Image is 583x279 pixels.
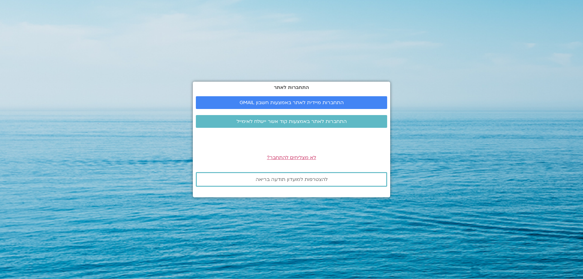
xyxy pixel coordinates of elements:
span: התחברות מיידית לאתר באמצעות חשבון GMAIL [240,100,344,105]
a: לא מצליחים להתחבר? [267,154,316,161]
a: התחברות מיידית לאתר באמצעות חשבון GMAIL [196,96,387,109]
span: התחברות לאתר באמצעות קוד אשר יישלח לאימייל [237,119,347,124]
span: להצטרפות למועדון תודעה בריאה [256,177,328,182]
h2: התחברות לאתר [196,85,387,90]
a: להצטרפות למועדון תודעה בריאה [196,172,387,187]
a: התחברות לאתר באמצעות קוד אשר יישלח לאימייל [196,115,387,128]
